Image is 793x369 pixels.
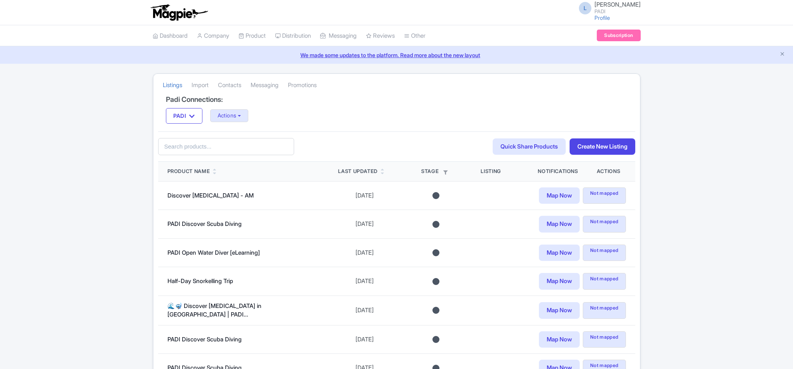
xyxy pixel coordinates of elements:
a: L [PERSON_NAME] PADI [574,2,641,14]
span: Not mapped [583,187,626,204]
a: Contacts [218,75,241,96]
span: Not mapped [583,331,626,348]
a: 🌊🤿 Discover [MEDICAL_DATA] in [GEOGRAPHIC_DATA] | PADI... [167,302,261,318]
a: Product [239,25,266,47]
span: Not mapped [583,273,626,290]
div: Product Name [167,168,210,175]
div: Stage [410,168,462,175]
a: Map Now [539,302,580,319]
a: We made some updates to the platform. Read more about the new layout [5,51,788,59]
a: Quick Share Products [493,138,566,155]
th: Listing [471,162,528,181]
td: [DATE] [329,325,400,354]
a: Half-Day Snorkelling Trip [167,277,233,285]
th: Notifications [528,162,587,181]
a: Reviews [366,25,395,47]
a: Subscription [597,30,640,41]
a: PADI Open Water Diver [eLearning] [167,249,260,256]
a: Dashboard [153,25,188,47]
td: [DATE] [329,181,400,210]
a: Map Now [539,187,580,204]
input: Search products... [158,138,294,156]
button: PADI [166,108,202,124]
a: Map Now [539,331,580,348]
span: Not mapped [583,302,626,319]
a: Messaging [251,75,279,96]
a: Map Now [539,273,580,290]
a: Map Now [539,216,580,233]
button: Actions [210,109,249,122]
a: Promotions [288,75,317,96]
td: [DATE] [329,238,400,267]
a: Profile [594,14,610,21]
td: [DATE] [329,296,400,325]
a: Create New Listing [570,138,635,155]
a: Import [192,75,209,96]
a: Distribution [275,25,311,47]
i: Filter by stage [443,170,448,175]
span: Not mapped [583,245,626,261]
a: Other [404,25,425,47]
td: [DATE] [329,210,400,239]
td: [DATE] [329,267,400,296]
h4: Padi Connections: [166,96,627,103]
span: [PERSON_NAME] [594,1,641,8]
a: PADI Discover Scuba Diving [167,220,242,227]
a: Discover [MEDICAL_DATA] - AM [167,192,254,199]
a: PADI Discover Scuba Diving [167,336,242,343]
div: Last Updated [338,168,378,175]
button: Close announcement [779,50,785,59]
th: Actions [587,162,635,181]
a: Company [197,25,229,47]
small: PADI [594,9,641,14]
span: Not mapped [583,216,626,233]
a: Map Now [539,245,580,261]
span: L [579,2,591,14]
img: logo-ab69f6fb50320c5b225c76a69d11143b.png [149,4,209,21]
a: Listings [163,75,182,96]
a: Messaging [320,25,357,47]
